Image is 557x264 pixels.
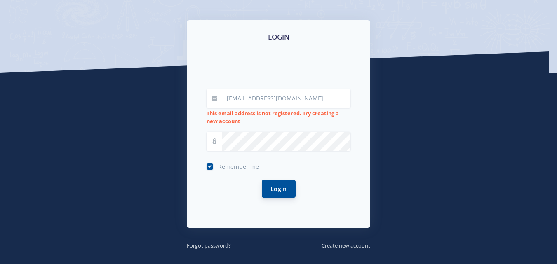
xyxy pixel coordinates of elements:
[262,180,296,198] button: Login
[222,89,350,108] input: Email / User ID
[197,32,360,42] h3: LOGIN
[218,163,259,171] span: Remember me
[322,241,370,250] a: Create new account
[207,110,339,125] strong: This email address is not registered. Try creating a new account
[187,241,231,250] a: Forgot password?
[187,242,231,249] small: Forgot password?
[322,242,370,249] small: Create new account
